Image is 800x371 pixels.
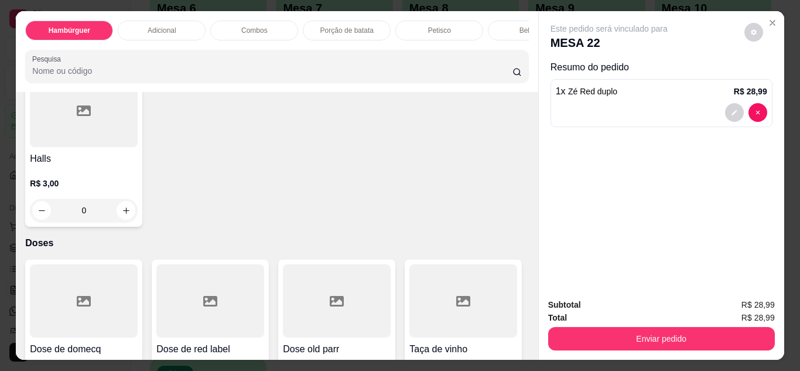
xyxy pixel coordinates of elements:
[428,26,451,35] p: Petisco
[744,23,763,42] button: decrease-product-quantity
[741,311,775,324] span: R$ 28,99
[156,342,264,356] h4: Dose de red label
[25,236,528,250] p: Doses
[320,26,374,35] p: Porção de batata
[551,23,668,35] p: Este pedido será vinculado para
[548,300,581,309] strong: Subtotal
[49,26,90,35] p: Hambúrguer
[117,201,135,220] button: increase-product-quantity
[568,87,617,96] span: Zé Red duplo
[32,65,512,77] input: Pesquisa
[734,86,767,97] p: R$ 28,99
[551,60,772,74] p: Resumo do pedido
[741,298,775,311] span: R$ 28,99
[30,152,138,166] h4: Halls
[763,13,782,32] button: Close
[32,54,65,64] label: Pesquisa
[748,103,767,122] button: decrease-product-quantity
[32,201,51,220] button: decrease-product-quantity
[409,342,517,356] h4: Taça de vinho
[548,313,567,322] strong: Total
[30,178,138,189] p: R$ 3,00
[148,26,176,35] p: Adicional
[548,327,775,350] button: Enviar pedido
[556,84,617,98] p: 1 x
[725,103,744,122] button: decrease-product-quantity
[551,35,668,51] p: MESA 22
[241,26,268,35] p: Combos
[519,26,545,35] p: Bebidas
[283,342,391,356] h4: Dose old parr
[30,342,138,356] h4: Dose de domecq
